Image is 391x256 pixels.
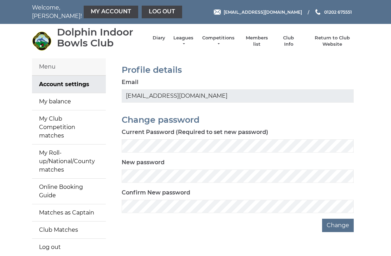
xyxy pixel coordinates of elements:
[122,115,354,124] h2: Change password
[32,76,106,93] a: Account settings
[201,35,235,47] a: Competitions
[32,145,106,178] a: My Roll-up/National/County matches
[142,6,182,18] a: Log out
[315,9,320,15] img: Phone us
[32,239,106,256] a: Log out
[153,35,165,41] a: Diary
[122,128,268,136] label: Current Password (Required to set new password)
[122,158,165,167] label: New password
[122,78,139,87] label: Email
[324,9,352,14] span: 01202 675551
[32,93,106,110] a: My balance
[322,219,354,232] button: Change
[32,179,106,204] a: Online Booking Guide
[314,9,352,15] a: Phone us 01202 675551
[32,58,106,76] div: Menu
[122,65,354,75] h2: Profile details
[32,222,106,238] a: Club Matches
[57,27,146,49] div: Dolphin Indoor Bowls Club
[224,9,302,14] span: [EMAIL_ADDRESS][DOMAIN_NAME]
[32,31,51,51] img: Dolphin Indoor Bowls Club
[32,110,106,144] a: My Club Competition matches
[214,9,221,15] img: Email
[278,35,299,47] a: Club Info
[242,35,271,47] a: Members list
[122,188,190,197] label: Confirm New password
[32,4,162,20] nav: Welcome, [PERSON_NAME]!
[84,6,138,18] a: My Account
[214,9,302,15] a: Email [EMAIL_ADDRESS][DOMAIN_NAME]
[306,35,359,47] a: Return to Club Website
[32,204,106,221] a: Matches as Captain
[172,35,194,47] a: Leagues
